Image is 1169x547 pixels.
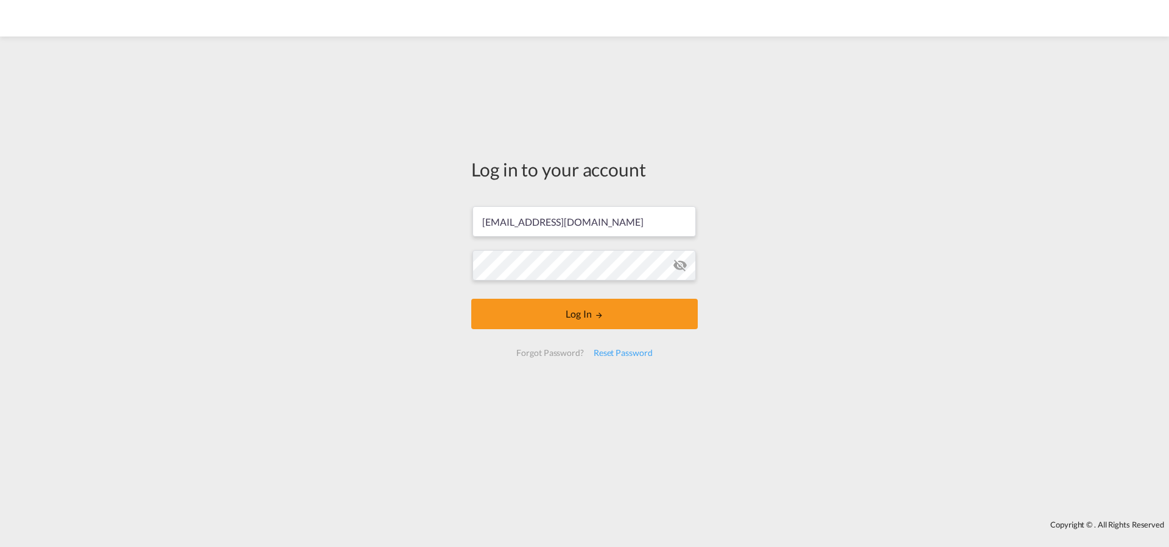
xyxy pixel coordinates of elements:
[472,206,696,237] input: Enter email/phone number
[471,299,698,329] button: LOGIN
[673,258,687,273] md-icon: icon-eye-off
[471,156,698,182] div: Log in to your account
[511,342,588,364] div: Forgot Password?
[589,342,658,364] div: Reset Password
